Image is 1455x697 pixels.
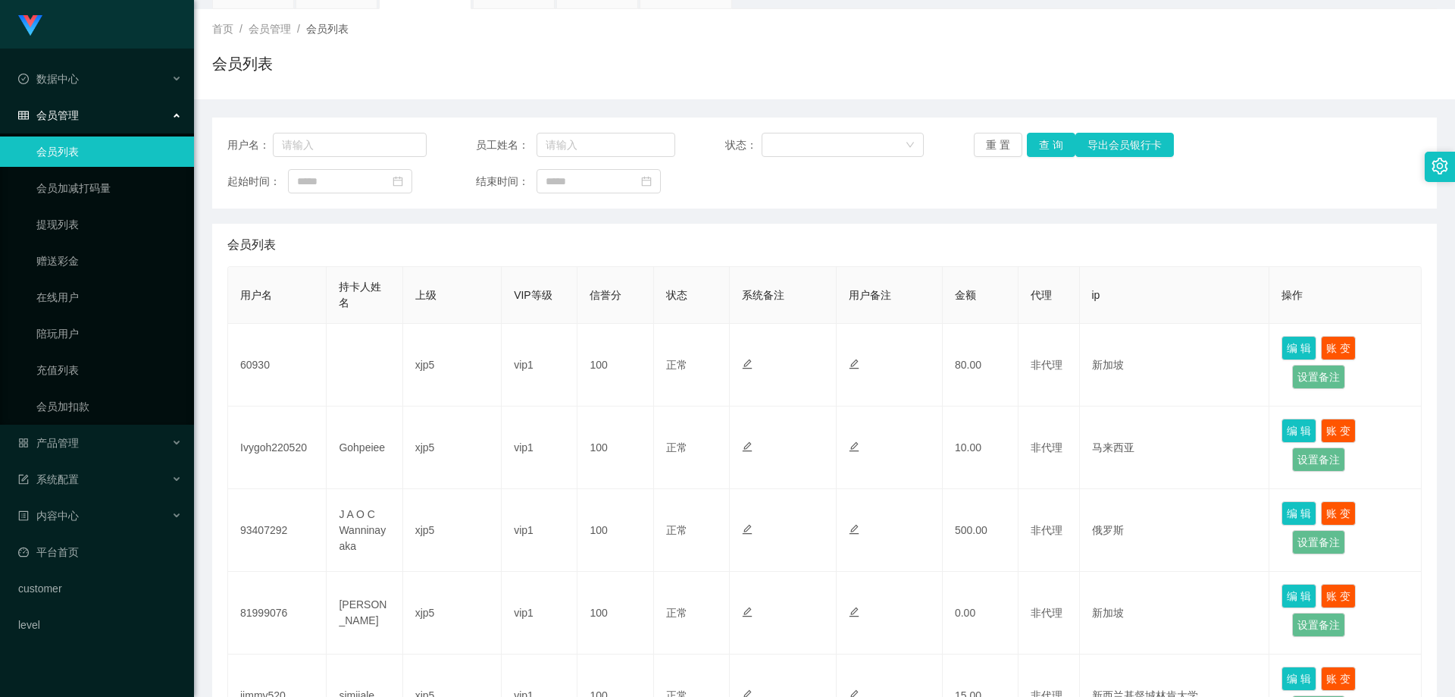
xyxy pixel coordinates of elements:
[955,289,976,301] span: 金额
[943,407,1018,489] td: 10.00
[590,289,621,301] span: 信誉分
[403,572,502,655] td: xjp5
[240,289,272,301] span: 用户名
[1321,667,1356,691] button: 账 变
[502,407,577,489] td: vip1
[1281,419,1316,443] button: 编 辑
[227,137,273,153] span: 用户名：
[725,137,762,153] span: 状态：
[742,289,784,301] span: 系统备注
[228,324,327,407] td: 60930
[1292,530,1345,554] button: 设置备注
[1281,336,1316,360] button: 编 辑
[18,437,79,449] span: 产品管理
[476,174,537,190] span: 结束时间：
[906,140,915,151] i: 图标: down
[327,407,402,489] td: Gohpeiee
[1281,501,1316,526] button: 编 辑
[228,407,327,489] td: Ivygoh220520
[577,324,653,407] td: 100
[1031,441,1062,454] span: 非代理
[577,489,653,572] td: 100
[18,15,42,36] img: logo.9652507e.png
[514,289,552,301] span: VIP等级
[1031,607,1062,619] span: 非代理
[18,473,79,485] span: 系统配置
[273,133,427,157] input: 请输入
[1027,133,1075,157] button: 查 询
[641,176,652,187] i: 图标: calendar
[18,74,29,84] i: 图标: check-circle-o
[212,23,233,35] span: 首页
[403,489,502,572] td: xjp5
[502,489,577,572] td: vip1
[18,537,182,567] a: 图标: dashboard平台首页
[306,23,349,35] span: 会员列表
[577,407,653,489] td: 100
[1321,419,1356,443] button: 账 变
[1321,336,1356,360] button: 账 变
[742,607,753,617] i: 图标: edit
[1092,289,1100,301] span: ip
[1321,501,1356,526] button: 账 变
[36,355,182,385] a: 充值列表
[36,173,182,203] a: 会员加减打码量
[943,489,1018,572] td: 500.00
[18,474,29,485] i: 图标: form
[36,209,182,240] a: 提现列表
[1321,584,1356,608] button: 账 变
[18,510,29,521] i: 图标: profile
[18,510,79,522] span: 内容中心
[577,572,653,655] td: 100
[849,359,859,369] i: 图标: edit
[18,573,182,604] a: customer
[18,610,182,640] a: level
[1080,324,1270,407] td: 新加坡
[18,438,29,448] i: 图标: appstore-o
[742,441,753,452] i: 图标: edit
[249,23,291,35] span: 会员管理
[476,137,537,153] span: 员工姓名：
[1031,359,1062,371] span: 非代理
[393,176,403,187] i: 图标: calendar
[849,524,859,535] i: 图标: edit
[1281,289,1303,301] span: 操作
[974,133,1022,157] button: 重 置
[502,572,577,655] td: vip1
[327,572,402,655] td: [PERSON_NAME]
[1080,407,1270,489] td: 马来西亚
[36,319,182,349] a: 陪玩用户
[666,607,687,619] span: 正常
[1080,572,1270,655] td: 新加坡
[18,109,79,121] span: 会员管理
[1432,158,1448,174] i: 图标: setting
[327,489,402,572] td: J A O C Wanninayaka
[1281,667,1316,691] button: 编 辑
[227,174,288,190] span: 起始时间：
[18,73,79,85] span: 数据中心
[228,489,327,572] td: 93407292
[943,572,1018,655] td: 0.00
[18,110,29,121] i: 图标: table
[943,324,1018,407] td: 80.00
[742,524,753,535] i: 图标: edit
[1292,613,1345,637] button: 设置备注
[1281,584,1316,608] button: 编 辑
[849,607,859,617] i: 图标: edit
[36,391,182,422] a: 会员加扣款
[1292,365,1345,389] button: 设置备注
[1080,489,1270,572] td: 俄罗斯
[666,359,687,371] span: 正常
[666,441,687,454] span: 正常
[849,441,859,452] i: 图标: edit
[36,137,182,167] a: 会员列表
[339,281,381,309] span: 持卡人姓名
[1031,289,1052,301] span: 代理
[1031,524,1062,536] span: 非代理
[297,23,300,35] span: /
[403,407,502,489] td: xjp5
[403,324,502,407] td: xjp5
[666,289,687,301] span: 状态
[212,52,273,75] h1: 会员列表
[228,572,327,655] td: 81999076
